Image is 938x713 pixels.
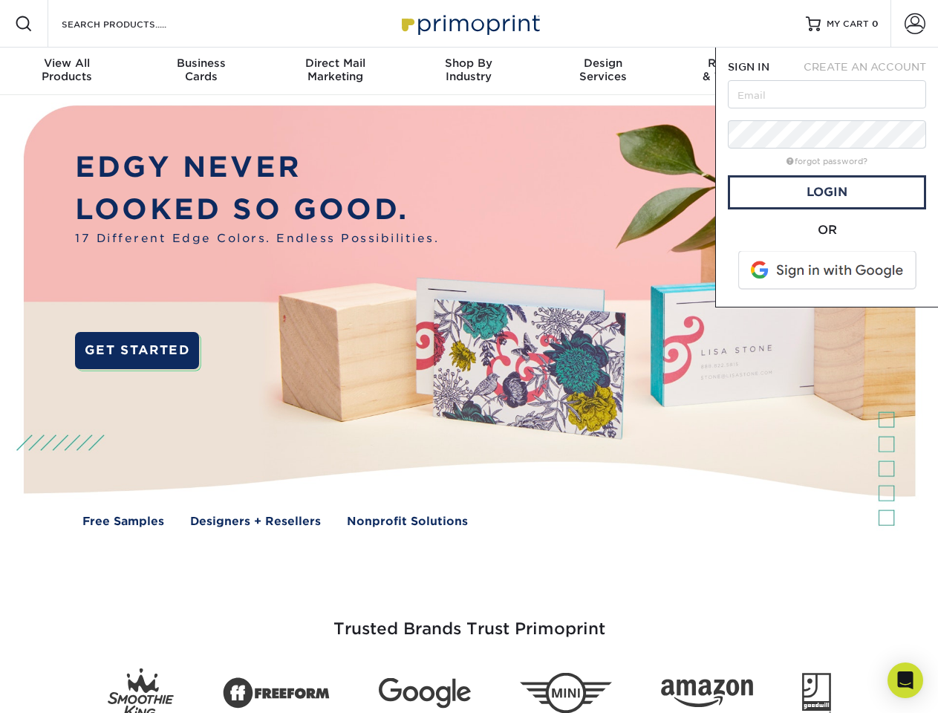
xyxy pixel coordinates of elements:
span: Business [134,56,267,70]
span: CREATE AN ACCOUNT [804,61,926,73]
img: Primoprint [395,7,544,39]
div: Open Intercom Messenger [887,662,923,698]
div: Industry [402,56,535,83]
span: 0 [872,19,879,29]
div: Marketing [268,56,402,83]
span: Direct Mail [268,56,402,70]
a: Designers + Resellers [190,513,321,530]
a: Login [728,175,926,209]
a: BusinessCards [134,48,267,95]
span: MY CART [827,18,869,30]
a: GET STARTED [75,332,199,369]
h3: Trusted Brands Trust Primoprint [35,584,904,657]
a: DesignServices [536,48,670,95]
div: Services [536,56,670,83]
img: Amazon [661,680,753,708]
span: Shop By [402,56,535,70]
p: EDGY NEVER [75,146,439,189]
a: Shop ByIndustry [402,48,535,95]
a: Nonprofit Solutions [347,513,468,530]
div: OR [728,221,926,239]
iframe: Google Customer Reviews [4,668,126,708]
img: Google [379,678,471,709]
a: Direct MailMarketing [268,48,402,95]
span: 17 Different Edge Colors. Endless Possibilities. [75,230,439,247]
a: Resources& Templates [670,48,804,95]
a: forgot password? [786,157,867,166]
div: Cards [134,56,267,83]
span: Design [536,56,670,70]
span: Resources [670,56,804,70]
a: Free Samples [82,513,164,530]
p: LOOKED SO GOOD. [75,189,439,231]
input: SEARCH PRODUCTS..... [60,15,205,33]
span: SIGN IN [728,61,769,73]
div: & Templates [670,56,804,83]
input: Email [728,80,926,108]
img: Goodwill [802,673,831,713]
